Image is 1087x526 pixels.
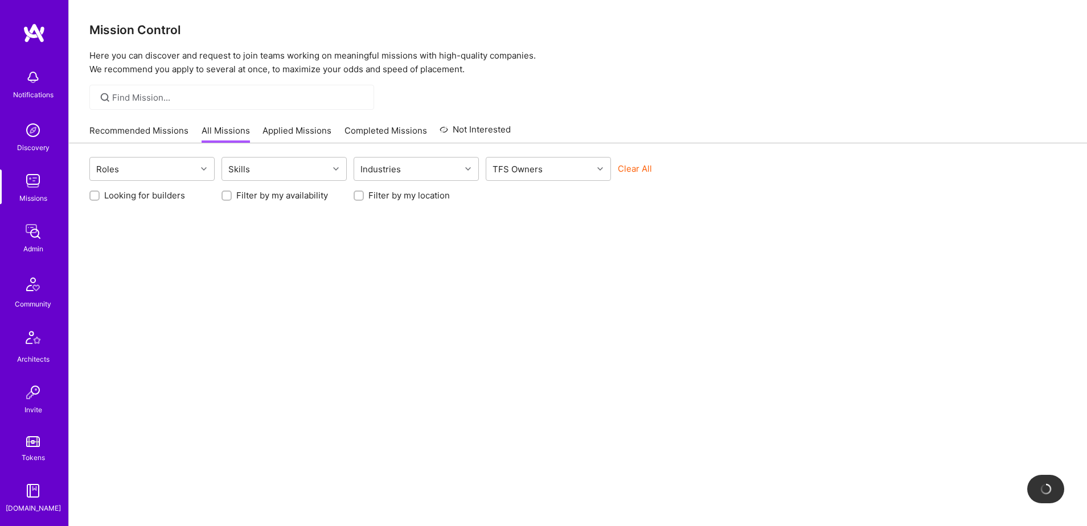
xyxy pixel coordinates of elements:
[22,381,44,404] img: Invite
[99,91,112,104] i: icon SearchGrey
[13,89,54,101] div: Notifications
[1037,481,1053,497] img: loading
[19,326,47,353] img: Architects
[597,166,603,172] i: icon Chevron
[23,243,43,255] div: Admin
[24,404,42,416] div: Invite
[17,353,50,365] div: Architects
[202,125,250,143] a: All Missions
[93,161,122,177] div: Roles
[26,436,40,447] img: tokens
[6,502,61,514] div: [DOMAIN_NAME]
[23,23,46,43] img: logo
[262,125,331,143] a: Applied Missions
[225,161,253,177] div: Skills
[17,142,50,154] div: Discovery
[236,189,328,201] label: Filter by my availability
[104,189,185,201] label: Looking for builders
[333,166,339,172] i: icon Chevron
[22,479,44,502] img: guide book
[358,161,404,177] div: Industries
[19,192,47,204] div: Missions
[22,452,45,463] div: Tokens
[618,163,652,175] button: Clear All
[22,220,44,243] img: admin teamwork
[89,125,188,143] a: Recommended Missions
[22,119,44,142] img: discovery
[89,23,1067,37] h3: Mission Control
[440,123,511,143] a: Not Interested
[19,271,47,298] img: Community
[22,169,44,192] img: teamwork
[112,92,366,103] input: Find Mission...
[490,161,545,177] div: TFS Owners
[15,298,51,310] div: Community
[22,66,44,89] img: bell
[344,125,427,143] a: Completed Missions
[368,189,450,201] label: Filter by my location
[201,166,207,172] i: icon Chevron
[89,49,1067,76] p: Here you can discover and request to join teams working on meaningful missions with high-quality ...
[465,166,471,172] i: icon Chevron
